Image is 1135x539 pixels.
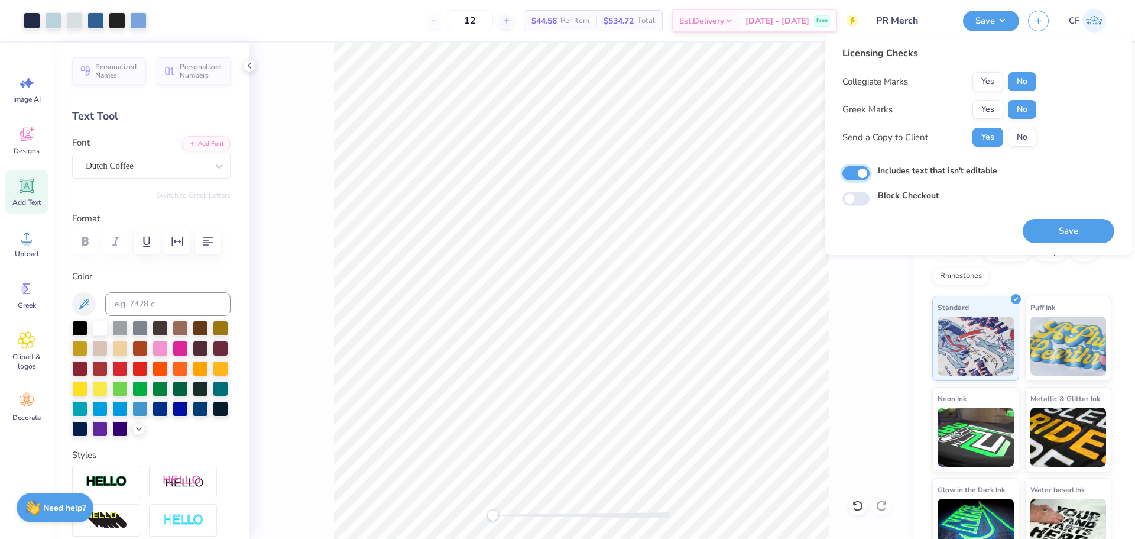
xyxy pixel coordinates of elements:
[745,15,809,27] span: [DATE] - [DATE]
[72,448,96,462] label: Styles
[12,198,41,207] span: Add Text
[12,413,41,422] span: Decorate
[14,146,40,156] span: Designs
[963,11,1019,31] button: Save
[15,249,38,259] span: Upload
[7,352,46,371] span: Clipart & logos
[816,17,828,25] span: Free
[86,511,127,530] img: 3D Illusion
[842,46,1036,60] div: Licensing Checks
[637,15,655,27] span: Total
[86,475,127,489] img: Stroke
[1082,9,1106,33] img: Cholo Fernandez
[1030,483,1085,496] span: Water based Ink
[938,301,969,314] span: Standard
[43,502,86,514] strong: Need help?
[72,212,231,225] label: Format
[679,15,724,27] span: Est. Delivery
[72,57,146,85] button: Personalized Names
[560,15,589,27] span: Per Item
[938,317,1014,376] img: Standard
[932,267,990,285] div: Rhinestones
[447,10,493,31] input: – –
[938,392,967,405] span: Neon Ink
[1023,219,1114,243] button: Save
[938,408,1014,467] img: Neon Ink
[182,136,231,151] button: Add Font
[72,108,231,124] div: Text Tool
[878,189,939,202] label: Block Checkout
[1069,14,1079,28] span: CF
[180,63,223,79] span: Personalized Numbers
[18,301,36,310] span: Greek
[972,72,1003,91] button: Yes
[972,100,1003,119] button: Yes
[157,57,231,85] button: Personalized Numbers
[878,164,997,177] label: Includes text that isn't editable
[1008,128,1036,147] button: No
[1030,301,1055,314] span: Puff Ink
[163,475,204,489] img: Shadow
[842,75,908,89] div: Collegiate Marks
[842,103,893,117] div: Greek Marks
[938,483,1005,496] span: Glow in the Dark Ink
[1030,317,1107,376] img: Puff Ink
[1030,392,1100,405] span: Metallic & Glitter Ink
[972,128,1003,147] button: Yes
[1030,408,1107,467] img: Metallic & Glitter Ink
[13,95,41,104] span: Image AI
[163,514,204,527] img: Negative Space
[487,509,499,521] div: Accessibility label
[95,63,139,79] span: Personalized Names
[1063,9,1111,33] a: CF
[1008,100,1036,119] button: No
[1008,72,1036,91] button: No
[105,292,231,316] input: e.g. 7428 c
[157,191,231,200] button: Switch to Greek Letters
[604,15,634,27] span: $534.72
[72,136,90,150] label: Font
[842,131,928,144] div: Send a Copy to Client
[531,15,557,27] span: $44.56
[72,270,231,283] label: Color
[867,9,954,33] input: Untitled Design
